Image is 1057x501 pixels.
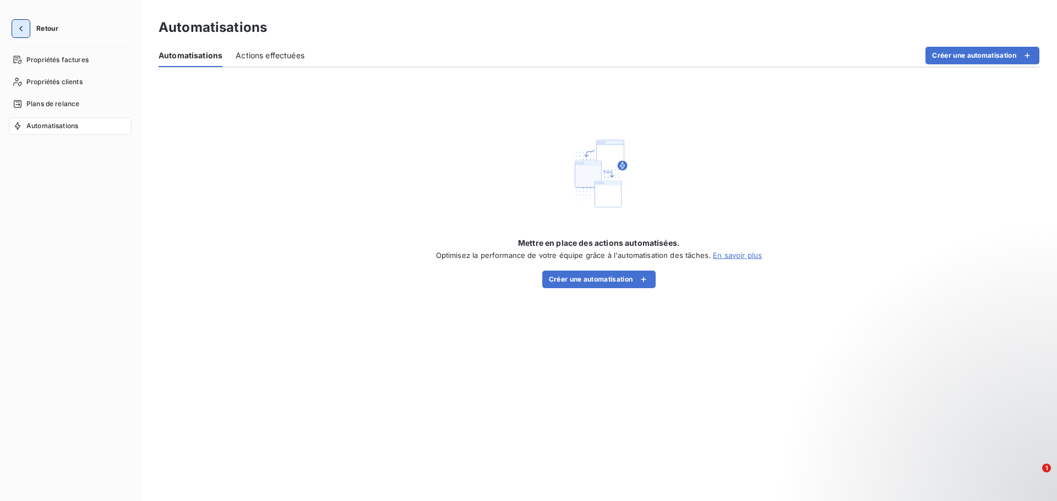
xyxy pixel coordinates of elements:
[26,77,83,87] span: Propriétés clients
[9,95,132,113] a: Plans de relance
[837,394,1057,471] iframe: Intercom notifications message
[159,18,267,37] h3: Automatisations
[26,121,78,131] span: Automatisations
[9,117,132,135] a: Automatisations
[36,25,58,32] span: Retour
[1020,464,1046,490] iframe: Intercom live chat
[26,99,79,109] span: Plans de relance
[564,139,634,210] img: Empty state
[436,251,711,260] span: Optimisez la performance de votre équipe grâce à l'automatisation des tâches.
[542,271,656,288] button: Créer une automatisation
[518,238,680,249] span: Mettre en place des actions automatisées.
[9,51,132,69] a: Propriétés factures
[925,47,1039,64] button: Créer une automatisation
[236,50,304,61] span: Actions effectuées
[26,55,89,65] span: Propriétés factures
[159,50,222,61] span: Automatisations
[9,20,67,37] button: Retour
[9,73,132,91] a: Propriétés clients
[713,251,762,260] a: En savoir plus
[1042,464,1051,472] span: 1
